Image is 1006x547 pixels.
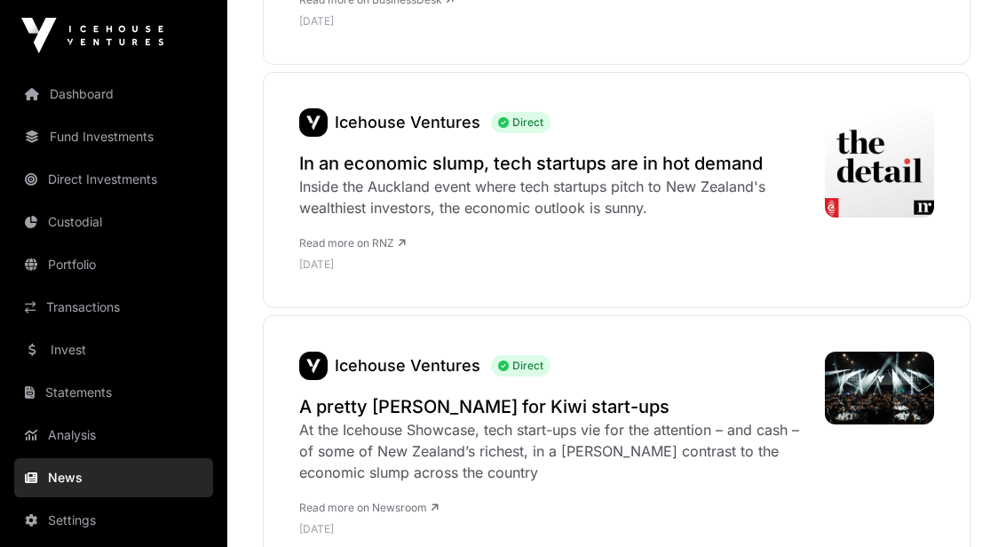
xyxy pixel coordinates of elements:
[299,236,406,250] a: Read more on RNZ
[299,394,807,419] a: A pretty [PERSON_NAME] for Kiwi start-ups
[825,108,934,218] img: 4KLVOEA_the_detail_external_cover_2024_png.png
[299,108,328,137] img: 1d91eb80-55a0-4420-b6c5-9d552519538f.png
[491,355,551,377] span: Direct
[299,352,328,380] img: 1d91eb80-55a0-4420-b6c5-9d552519538f.png
[14,160,213,199] a: Direct Investments
[14,245,213,284] a: Portfolio
[14,117,213,156] a: Fund Investments
[299,501,439,514] a: Read more on Newsroom
[21,18,163,53] img: Icehouse Ventures Logo
[14,75,213,114] a: Dashboard
[299,108,328,137] a: Icehouse Ventures
[14,416,213,455] a: Analysis
[299,176,807,218] div: Inside the Auckland event where tech startups pitch to New Zealand's wealthiest investors, the ec...
[299,14,807,28] p: [DATE]
[299,151,807,176] a: In an economic slump, tech startups are in hot demand
[335,356,480,375] a: Icehouse Ventures
[14,501,213,540] a: Settings
[335,113,480,131] a: Icehouse Ventures
[299,522,807,536] p: [DATE]
[299,419,807,483] div: At the Icehouse Showcase, tech start-ups vie for the attention – and cash – of some of New Zealan...
[299,352,328,380] a: Icehouse Ventures
[299,258,807,272] p: [DATE]
[14,330,213,369] a: Invest
[14,202,213,242] a: Custodial
[14,373,213,412] a: Statements
[825,352,934,424] img: 250821_Icehouse-157-scaled.jpg
[14,288,213,327] a: Transactions
[491,112,551,133] span: Direct
[14,458,213,497] a: News
[917,462,1006,547] iframe: Chat Widget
